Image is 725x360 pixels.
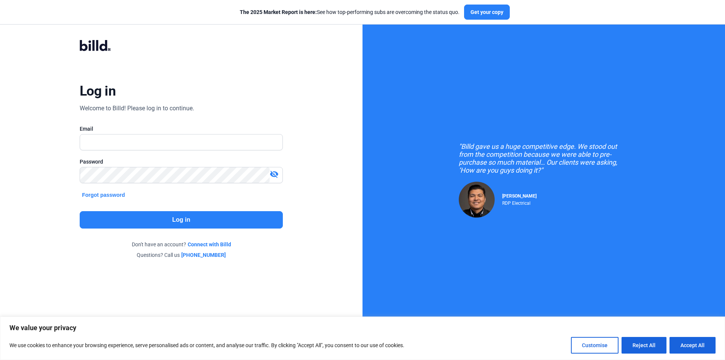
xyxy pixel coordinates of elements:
div: See how top-performing subs are overcoming the status quo. [240,8,460,16]
img: Raul Pacheco [459,182,495,218]
div: Password [80,158,283,165]
button: Reject All [622,337,666,354]
div: Log in [80,83,116,99]
mat-icon: visibility_off [270,170,279,179]
p: We use cookies to enhance your browsing experience, serve personalised ads or content, and analys... [9,341,404,350]
button: Accept All [669,337,716,354]
div: RDP Electrical [502,199,537,206]
div: Welcome to Billd! Please log in to continue. [80,104,194,113]
div: "Billd gave us a huge competitive edge. We stood out from the competition because we were able to... [459,142,629,174]
div: Don't have an account? [80,241,283,248]
button: Customise [571,337,619,354]
div: Questions? Call us [80,251,283,259]
span: The 2025 Market Report is here: [240,9,317,15]
button: Forgot password [80,191,127,199]
div: Email [80,125,283,133]
a: Connect with Billd [188,241,231,248]
button: Log in [80,211,283,229]
span: [PERSON_NAME] [502,193,537,199]
a: [PHONE_NUMBER] [181,251,226,259]
p: We value your privacy [9,323,716,332]
button: Get your copy [464,5,510,20]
